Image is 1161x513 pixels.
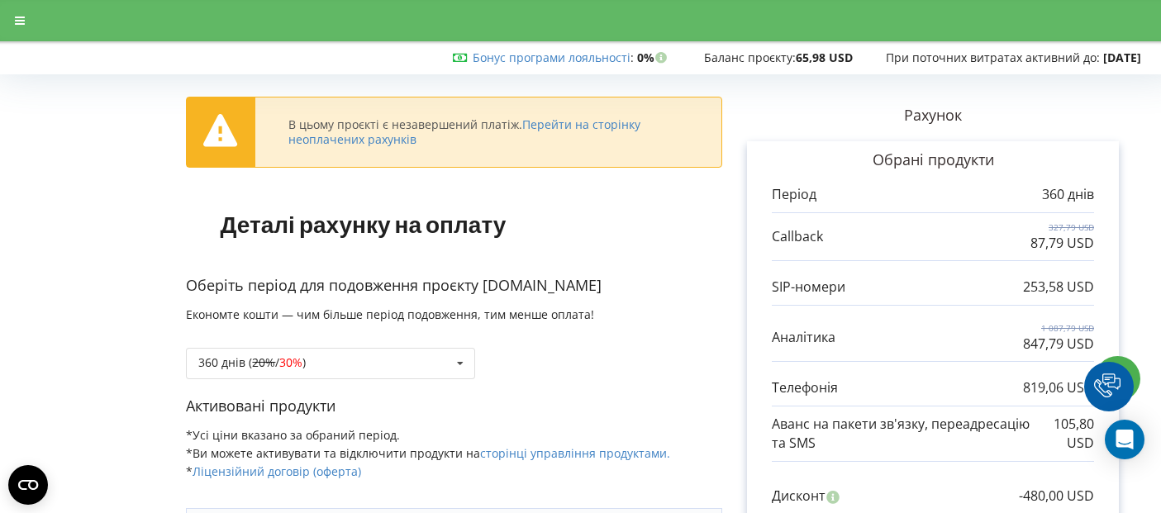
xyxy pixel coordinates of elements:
div: 360 днів ( / ) [198,357,306,368]
p: 819,06 USD [1023,378,1094,397]
p: SIP-номери [772,278,845,297]
p: 847,79 USD [1023,335,1094,354]
a: Перейти на сторінку неоплачених рахунків [288,116,640,147]
p: -480,00 USD [1019,487,1094,506]
p: Аналітика [772,328,835,347]
p: 87,79 USD [1030,234,1094,253]
p: Рахунок [722,105,1144,126]
a: Ліцензійний договір (оферта) [193,463,361,479]
button: Open CMP widget [8,465,48,505]
p: 360 днів [1042,185,1094,204]
p: Оберіть період для подовження проєкту [DOMAIN_NAME] [186,275,722,297]
span: Баланс проєкту: [704,50,796,65]
p: Дисконт [772,487,826,506]
p: Аванс на пакети зв'язку, переадресацію та SMS [772,415,1033,453]
strong: 65,98 USD [796,50,853,65]
strong: 0% [637,50,671,65]
div: В цьому проєкті є незавершений платіж. [288,117,688,147]
span: При поточних витратах активний до: [886,50,1100,65]
span: 30% [279,354,302,370]
p: Активовані продукти [186,396,722,417]
p: 105,80 USD [1033,415,1094,453]
span: *Ви можете активувати та відключити продукти на [186,445,670,461]
div: Open Intercom Messenger [1105,420,1144,459]
span: Економте кошти — чим більше період подовження, тим менше оплата! [186,306,594,322]
a: сторінці управління продуктами. [480,445,670,461]
p: Callback [772,227,823,246]
p: 253,58 USD [1023,278,1094,297]
p: Період [772,185,816,204]
h1: Деталі рахунку на оплату [186,184,540,264]
a: Бонус програми лояльності [473,50,630,65]
p: 327,79 USD [1030,221,1094,233]
p: Телефонія [772,378,838,397]
strong: [DATE] [1103,50,1141,65]
span: *Усі ціни вказано за обраний період. [186,427,400,443]
s: 20% [252,354,275,370]
span: : [473,50,634,65]
p: Обрані продукти [772,150,1094,171]
p: 1 087,79 USD [1023,322,1094,334]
